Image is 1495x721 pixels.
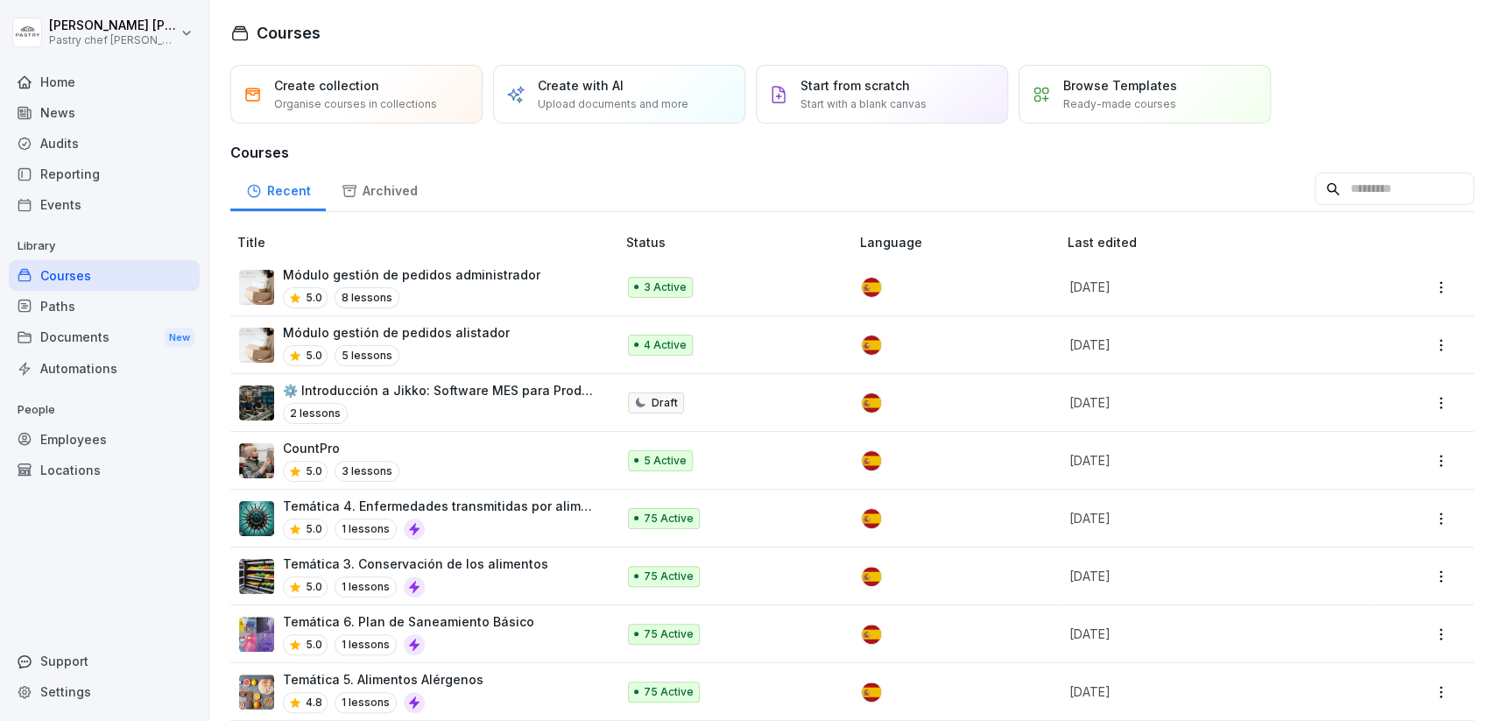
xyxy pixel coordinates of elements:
[257,21,321,45] h1: Courses
[239,443,274,478] img: nanuqyb3jmpxevmk16xmqivn.png
[644,511,694,527] p: 75 Active
[165,328,194,348] div: New
[1069,278,1349,296] p: [DATE]
[239,501,274,536] img: frq77ysdix3y9as6qvhv4ihg.png
[1063,96,1176,112] p: Ready-made courses
[644,626,694,642] p: 75 Active
[1063,76,1177,95] p: Browse Templates
[274,76,379,95] p: Create collection
[283,670,483,689] p: Temática 5. Alimentos Alérgenos
[1069,451,1349,470] p: [DATE]
[239,328,274,363] img: iaen9j96uzhvjmkazu9yscya.png
[862,567,881,586] img: es.svg
[283,403,348,424] p: 2 lessons
[49,18,177,33] p: [PERSON_NAME] [PERSON_NAME]
[306,695,322,710] p: 4.8
[283,612,534,631] p: Temática 6. Plan de Saneamiento Básico
[9,260,200,291] a: Courses
[306,637,322,653] p: 5.0
[335,287,399,308] p: 8 lessons
[274,96,437,112] p: Organise courses in collections
[644,453,687,469] p: 5 Active
[1069,625,1349,643] p: [DATE]
[1069,567,1349,585] p: [DATE]
[335,692,397,713] p: 1 lessons
[335,634,397,655] p: 1 lessons
[652,395,678,411] p: Draft
[239,617,274,652] img: mhb727d105t9k4tb0y7eu9rv.png
[862,278,881,297] img: es.svg
[800,76,910,95] p: Start from scratch
[283,497,598,515] p: Temática 4. Enfermedades transmitidas por alimentos ETA'S
[9,128,200,159] a: Audits
[644,684,694,700] p: 75 Active
[326,166,433,211] a: Archived
[9,159,200,189] a: Reporting
[644,337,687,353] p: 4 Active
[862,625,881,644] img: es.svg
[9,189,200,220] a: Events
[9,322,200,354] div: Documents
[239,385,274,421] img: txp9jo0aqkvplb2936hgnpad.png
[335,345,399,366] p: 5 lessons
[644,569,694,584] p: 75 Active
[862,336,881,355] img: es.svg
[1069,393,1349,412] p: [DATE]
[49,34,177,46] p: Pastry chef [PERSON_NAME] y Cocina gourmet
[9,353,200,384] a: Automations
[283,323,510,342] p: Módulo gestión de pedidos alistador
[862,509,881,528] img: es.svg
[860,233,1061,251] p: Language
[239,559,274,594] img: ob1temx17qa248jtpkauy3pv.png
[9,322,200,354] a: DocumentsNew
[9,455,200,485] a: Locations
[9,97,200,128] a: News
[335,576,397,597] p: 1 lessons
[1069,682,1349,701] p: [DATE]
[335,519,397,540] p: 1 lessons
[306,348,322,364] p: 5.0
[9,232,200,260] p: Library
[644,279,687,295] p: 3 Active
[239,675,274,710] img: wwf9md3iy1bon5x53p9kcas9.png
[626,233,853,251] p: Status
[306,579,322,595] p: 5.0
[862,393,881,413] img: es.svg
[800,96,927,112] p: Start with a blank canvas
[283,381,598,399] p: ⚙️ Introducción a Jikko: Software MES para Producción
[283,265,540,284] p: Módulo gestión de pedidos administrador
[230,142,1474,163] h3: Courses
[230,166,326,211] a: Recent
[9,396,200,424] p: People
[1069,509,1349,527] p: [DATE]
[9,676,200,707] a: Settings
[1068,233,1370,251] p: Last edited
[9,646,200,676] div: Support
[538,76,624,95] p: Create with AI
[283,439,399,457] p: CountPro
[239,270,274,305] img: iaen9j96uzhvjmkazu9yscya.png
[862,451,881,470] img: es.svg
[862,682,881,702] img: es.svg
[9,67,200,97] a: Home
[306,521,322,537] p: 5.0
[9,291,200,322] a: Paths
[237,233,619,251] p: Title
[306,463,322,479] p: 5.0
[306,290,322,306] p: 5.0
[9,424,200,455] a: Employees
[335,461,399,482] p: 3 lessons
[283,555,548,573] p: Temática 3. Conservación de los alimentos
[1069,336,1349,354] p: [DATE]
